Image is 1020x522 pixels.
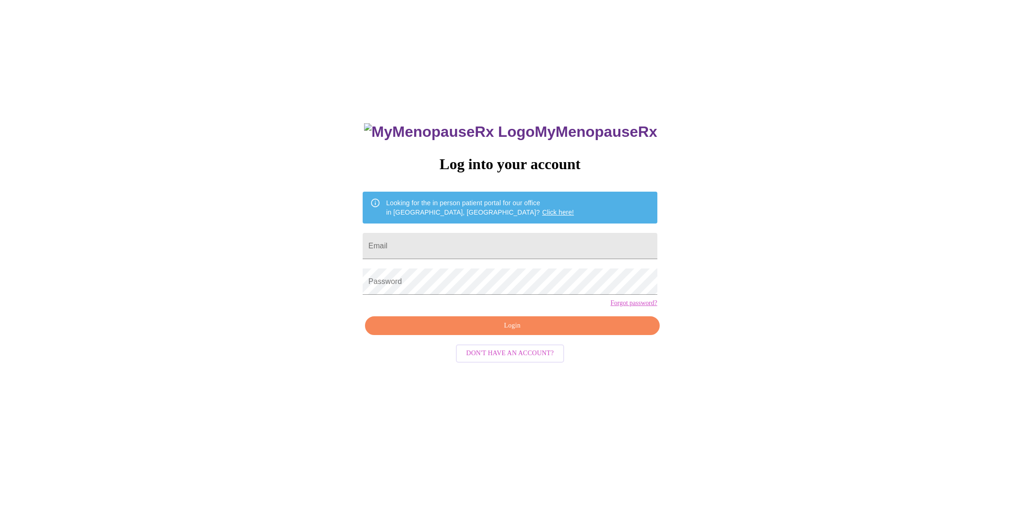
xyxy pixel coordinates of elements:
[364,123,535,141] img: MyMenopauseRx Logo
[456,344,564,363] button: Don't have an account?
[611,299,657,307] a: Forgot password?
[454,349,566,357] a: Don't have an account?
[376,320,648,332] span: Login
[386,194,574,221] div: Looking for the in person patient portal for our office in [GEOGRAPHIC_DATA], [GEOGRAPHIC_DATA]?
[365,316,659,336] button: Login
[364,123,657,141] h3: MyMenopauseRx
[363,156,657,173] h3: Log into your account
[466,348,554,359] span: Don't have an account?
[542,209,574,216] a: Click here!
